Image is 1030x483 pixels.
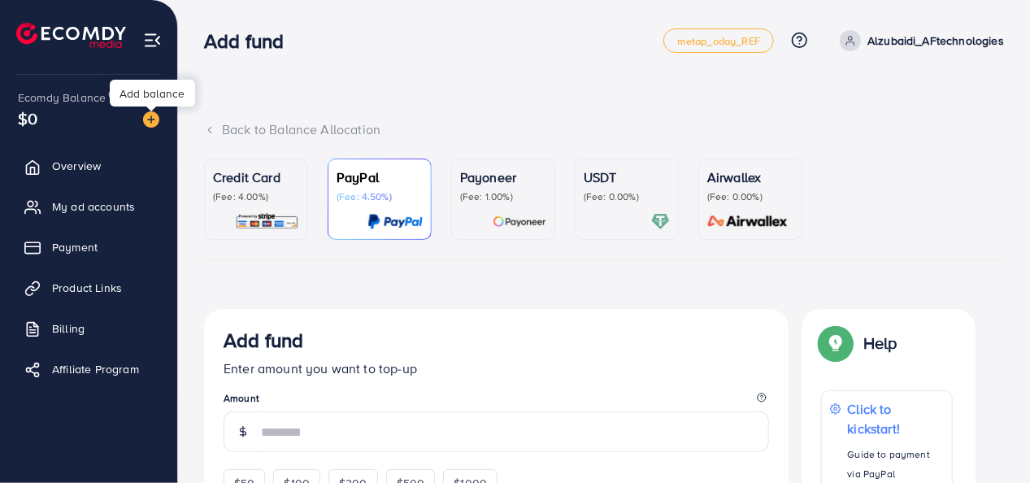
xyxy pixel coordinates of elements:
span: My ad accounts [52,198,135,215]
a: Overview [12,150,165,182]
legend: Amount [224,391,769,411]
img: Popup guide [821,329,850,358]
p: (Fee: 0.00%) [584,190,670,203]
p: Alzubaidi_AFtechnologies [867,31,1004,50]
span: Affiliate Program [52,361,139,377]
a: metap_oday_REF [663,28,774,53]
p: Click to kickstart! [848,399,944,438]
span: Ecomdy Balance [18,89,106,106]
p: (Fee: 4.00%) [213,190,299,203]
img: card [493,212,546,231]
span: Overview [52,158,101,174]
p: Enter amount you want to top-up [224,359,769,378]
img: logo [16,23,126,48]
p: PayPal [337,168,423,187]
p: (Fee: 4.50%) [337,190,423,203]
span: Billing [52,320,85,337]
p: (Fee: 1.00%) [460,190,546,203]
p: Airwallex [707,168,793,187]
a: Alzubaidi_AFtechnologies [833,30,1004,51]
span: $0 [18,107,37,130]
img: menu [143,31,162,50]
p: (Fee: 0.00%) [707,190,793,203]
div: Add balance [110,80,195,107]
p: Payoneer [460,168,546,187]
a: My ad accounts [12,190,165,223]
h3: Add fund [204,29,297,53]
p: Credit Card [213,168,299,187]
img: card [651,212,670,231]
span: metap_oday_REF [677,36,760,46]
img: card [367,212,423,231]
iframe: Chat [961,410,1018,471]
span: Payment [52,239,98,255]
a: Affiliate Program [12,353,165,385]
h3: Add fund [224,329,303,352]
div: Back to Balance Allocation [204,120,1004,139]
a: Payment [12,231,165,263]
span: Product Links [52,280,122,296]
img: card [702,212,793,231]
p: USDT [584,168,670,187]
img: image [143,111,159,128]
a: Billing [12,312,165,345]
p: Help [863,333,897,353]
img: card [235,212,299,231]
a: Product Links [12,272,165,304]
